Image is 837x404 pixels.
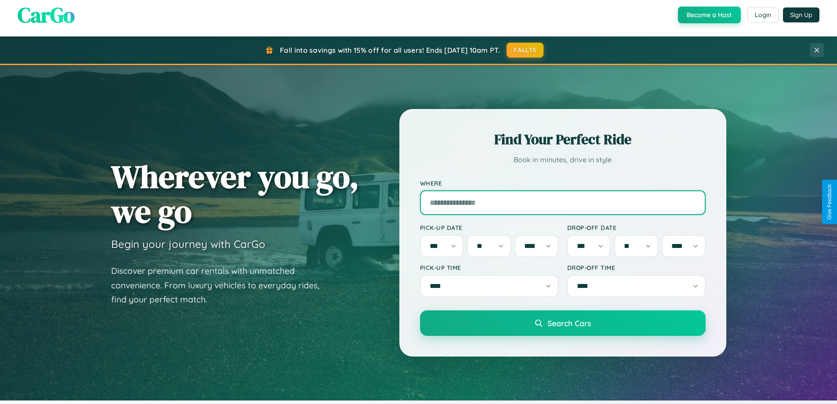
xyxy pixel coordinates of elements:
span: Search Cars [547,318,591,328]
label: Drop-off Time [567,264,706,271]
h3: Begin your journey with CarGo [111,237,265,251]
h2: Find Your Perfect Ride [420,130,706,149]
h1: Wherever you go, we go [111,159,359,229]
button: Search Cars [420,310,706,336]
p: Discover premium car rentals with unmatched convenience. From luxury vehicles to everyday rides, ... [111,264,331,307]
label: Pick-up Time [420,264,558,271]
div: Give Feedback [826,184,833,220]
p: Book in minutes, drive in style [420,153,706,166]
label: Where [420,179,706,187]
span: Fall into savings with 15% off for all users! Ends [DATE] 10am PT. [280,46,500,55]
button: Become a Host [678,7,741,23]
button: Sign Up [783,7,819,22]
button: FALL15 [507,43,544,58]
label: Drop-off Date [567,224,706,231]
button: Login [747,7,779,23]
label: Pick-up Date [420,224,558,231]
span: CarGo [18,0,75,29]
